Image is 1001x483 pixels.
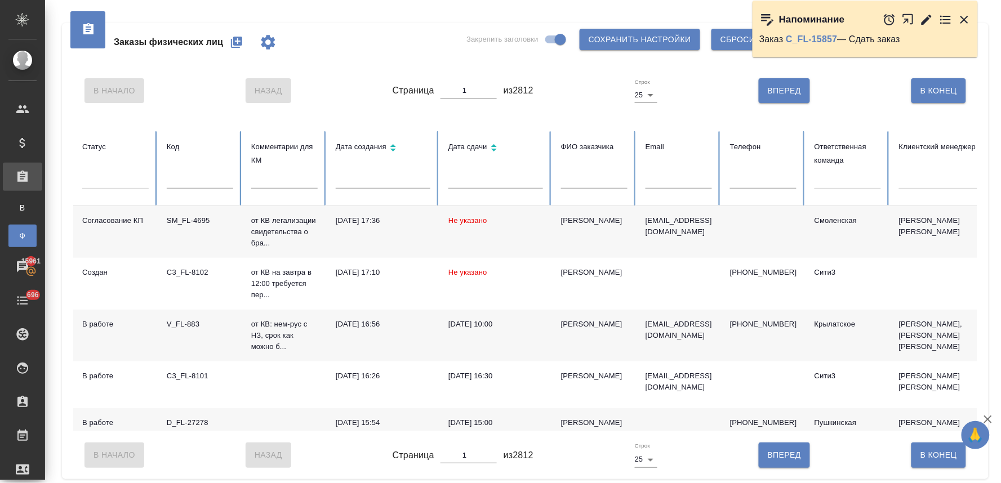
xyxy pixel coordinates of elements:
a: C_FL-15857 [786,34,837,44]
div: Создан [82,267,149,278]
span: В Конец [920,448,957,462]
span: Не указано [448,268,487,276]
div: В работе [82,319,149,330]
p: Напоминание [779,14,845,25]
p: [EMAIL_ADDRESS][DOMAIN_NAME] [646,319,712,341]
div: Email [646,140,712,154]
div: Сортировка [448,140,543,156]
button: Создать [223,29,250,56]
div: Клиентский менеджер [899,140,994,154]
div: Ответственная команда [815,140,881,167]
div: Телефон [730,140,797,154]
div: В работе [82,370,149,382]
div: [DATE] 17:36 [336,215,430,226]
span: из 2812 [504,84,533,97]
button: 🙏 [962,421,990,449]
div: SM_FL-4695 [167,215,233,226]
div: C3_FL-8102 [167,267,233,278]
div: C3_FL-8101 [167,370,233,382]
span: Страница [393,449,434,462]
label: Строк [635,79,650,85]
p: от КВ на завтра в 12:00 требуется пер... [251,267,318,301]
div: [PERSON_NAME] [561,267,628,278]
span: Сохранить настройки [589,33,691,47]
div: Крылатское [815,319,881,330]
div: [DATE] 10:00 [448,319,543,330]
div: D_FL-27278 [167,417,233,428]
button: Закрыть [958,13,971,26]
div: [PERSON_NAME] [561,370,628,382]
span: из 2812 [504,449,533,462]
span: В [14,202,31,213]
button: Открыть в новой вкладке [902,7,915,32]
button: Сохранить настройки [580,29,700,50]
p: [EMAIL_ADDRESS][DOMAIN_NAME] [646,215,712,238]
label: Строк [635,444,650,449]
span: 696 [20,289,46,301]
a: 15961 [3,253,42,281]
span: В Конец [920,84,957,98]
button: Перейти в todo [939,13,953,26]
a: В [8,196,37,219]
div: Пушкинская [815,417,881,428]
p: [PHONE_NUMBER] [730,267,797,278]
div: 25 [635,451,657,467]
div: [DATE] 16:26 [336,370,430,382]
span: Страница [393,84,434,97]
a: 696 [3,287,42,315]
div: Согласование КП [82,215,149,226]
div: [DATE] 15:00 [448,417,543,428]
span: 15961 [15,256,47,267]
div: Статус [82,140,149,154]
a: Ф [8,225,37,247]
div: [DATE] 16:30 [448,370,543,382]
div: Сити3 [815,267,881,278]
button: В Конец [911,442,966,467]
div: В работе [82,417,149,428]
div: Код [167,140,233,154]
button: Редактировать [920,13,933,26]
p: Заказ — Сдать заказ [759,34,971,45]
div: Комментарии для КМ [251,140,318,167]
button: Вперед [759,78,810,103]
span: Заказы физических лиц [114,35,223,49]
p: от КВ легализации свидетельства о бра... [251,215,318,249]
div: Смоленская [815,215,881,226]
p: [PHONE_NUMBER] [730,319,797,330]
div: 25 [635,87,657,103]
span: Ф [14,230,31,241]
span: Закрепить заголовки [466,34,539,45]
button: В Конец [911,78,966,103]
div: Сортировка [336,140,430,156]
span: Вперед [768,448,801,462]
div: [PERSON_NAME] [561,215,628,226]
div: [PERSON_NAME] [561,417,628,428]
button: Сбросить все настройки [711,29,847,50]
div: [DATE] 17:10 [336,267,430,278]
div: Сити3 [815,370,881,382]
div: ФИО заказчика [561,140,628,154]
button: Вперед [759,442,810,467]
span: Не указано [448,216,487,225]
p: [EMAIL_ADDRESS][DOMAIN_NAME] [646,370,712,393]
div: [DATE] 16:56 [336,319,430,330]
p: [PHONE_NUMBER] [730,417,797,428]
div: [DATE] 15:54 [336,417,430,428]
div: V_FL-883 [167,319,233,330]
p: от КВ: нем-рус с НЗ, срок как можно б... [251,319,318,352]
span: Сбросить все настройки [720,33,838,47]
span: 🙏 [966,423,985,447]
div: [PERSON_NAME] [561,319,628,330]
span: Вперед [768,84,801,98]
button: Отложить [883,13,896,26]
